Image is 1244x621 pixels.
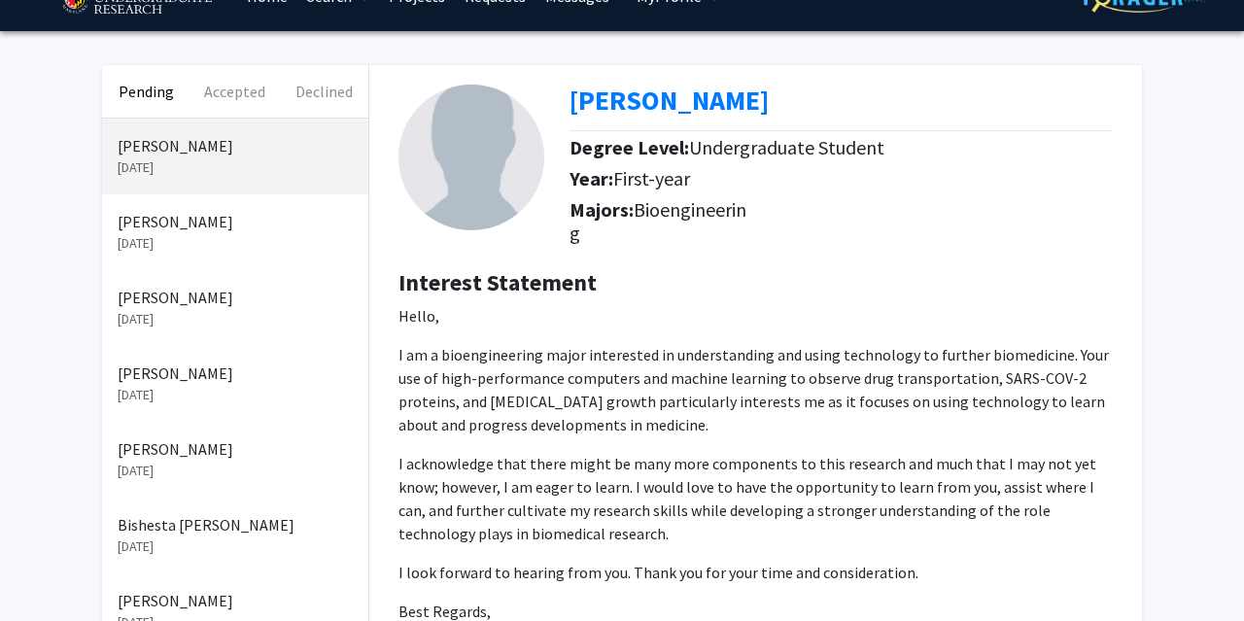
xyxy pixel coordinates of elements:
[398,304,1113,328] p: Hello,
[118,513,353,536] p: Bishesta [PERSON_NAME]
[118,536,353,557] p: [DATE]
[15,534,83,606] iframe: Chat
[570,83,769,118] b: [PERSON_NAME]
[398,345,1109,434] span: I am a bioengineering major interested in understanding and using technology to further biomedici...
[398,267,597,297] b: Interest Statement
[118,233,353,254] p: [DATE]
[118,210,353,233] p: [PERSON_NAME]
[190,65,279,118] button: Accepted
[570,197,746,245] span: Bioengineering
[118,157,353,178] p: [DATE]
[570,166,613,190] b: Year:
[118,286,353,309] p: [PERSON_NAME]
[118,362,353,385] p: [PERSON_NAME]
[118,385,353,405] p: [DATE]
[118,134,353,157] p: [PERSON_NAME]
[613,166,690,190] span: First-year
[118,461,353,481] p: [DATE]
[118,309,353,329] p: [DATE]
[118,589,353,612] p: [PERSON_NAME]
[398,561,1113,584] p: I look forward to hearing from you. Thank you for your time and consideration.
[398,452,1113,545] p: I acknowledge that there might be many more components to this research and much that I may not y...
[102,65,190,118] button: Pending
[280,65,368,118] button: Declined
[118,437,353,461] p: [PERSON_NAME]
[570,83,769,118] a: Opens in a new tab
[570,197,634,222] b: Majors:
[570,135,689,159] b: Degree Level:
[398,85,544,230] img: Profile Picture
[689,135,884,159] span: Undergraduate Student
